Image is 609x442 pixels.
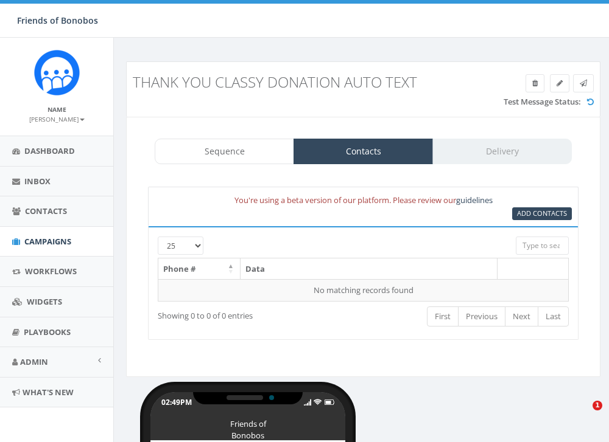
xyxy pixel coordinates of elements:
[20,356,48,367] span: Admin
[294,139,433,164] a: Contacts
[512,207,572,220] a: Add Contacts
[25,205,67,216] span: Contacts
[27,296,62,307] span: Widgets
[158,258,241,280] th: Phone #: activate to sort column descending
[17,15,98,26] span: Friends of Bonobos
[505,306,538,326] a: Next
[23,387,74,398] span: What's New
[456,195,493,205] a: guidelines
[24,236,71,247] span: Campaigns
[158,305,319,322] div: Showing 0 to 0 of 0 entries
[538,306,569,326] a: Last
[29,115,85,123] small: [PERSON_NAME]
[48,105,66,114] small: Name
[517,209,567,218] span: Add Contacts
[24,176,51,187] span: Inbox
[217,418,278,424] div: Friends of Bonobos
[133,74,594,90] h3: Thank you Classy Donation Auto Text
[458,306,505,326] a: Previous
[241,258,498,280] th: Data
[34,50,80,95] img: Rally_Corp_Icon.png
[24,145,75,156] span: Dashboard
[568,401,597,430] iframe: Intercom live chat
[517,209,567,218] span: CSV files only
[24,326,71,337] span: Playbooks
[516,237,569,255] input: Type to search
[146,193,581,207] div: You're using a beta version of our platform. Please review our
[427,306,459,326] a: First
[593,401,602,410] span: 1
[504,96,581,108] label: Test Message Status:
[158,279,569,301] td: No matching records found
[161,397,192,407] div: 02:49PM
[29,113,85,124] a: [PERSON_NAME]
[155,139,294,164] a: Sequence
[25,266,77,277] span: Workflows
